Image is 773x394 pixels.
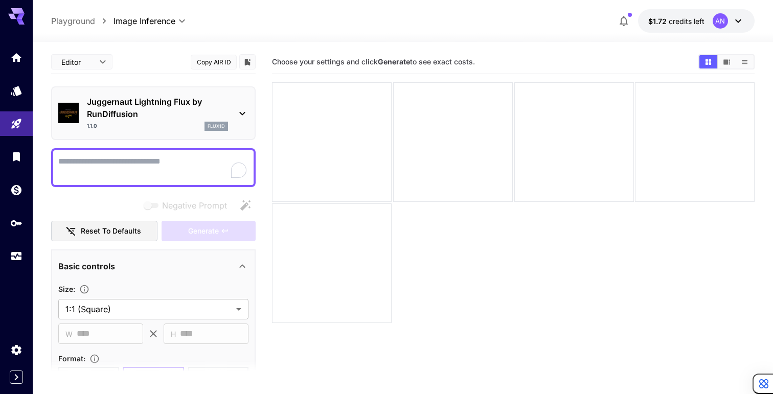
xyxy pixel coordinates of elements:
p: flux1d [208,123,225,130]
span: credits left [669,17,704,26]
button: Copy AIR ID [191,55,237,69]
span: Negative Prompt [162,199,227,212]
span: Choose your settings and click to see exact costs. [272,57,475,66]
button: $1.72215AN [638,9,755,33]
textarea: To enrich screen reader interactions, please activate Accessibility in Grammarly extension settings [58,155,248,180]
nav: breadcrumb [51,15,113,27]
span: $1.72 [648,17,669,26]
div: Juggernaut Lightning Flux by RunDiffusion1.1.0flux1d [58,91,248,135]
div: Usage [10,250,22,263]
div: Show media in grid viewShow media in video viewShow media in list view [698,54,755,69]
button: Choose the file format for the output image. [85,354,104,364]
div: Settings [10,343,22,356]
button: Expand sidebar [10,370,23,384]
a: Playground [51,15,95,27]
span: 1:1 (Square) [65,303,232,315]
div: Library [10,150,22,163]
span: Negative prompts are not compatible with the selected model. [142,199,235,212]
div: $1.72215 [648,16,704,27]
span: H [171,328,176,340]
button: Show media in grid view [699,55,717,68]
button: Reset to defaults [51,221,157,242]
p: Basic controls [58,260,115,272]
p: Juggernaut Lightning Flux by RunDiffusion [87,96,228,120]
div: Playground [10,118,22,130]
span: Editor [61,57,93,67]
button: Adjust the dimensions of the generated image by specifying its width and height in pixels, or sel... [75,284,94,294]
button: Show media in list view [736,55,754,68]
button: Add to library [243,56,252,68]
span: Size : [58,285,75,293]
b: Generate [378,57,410,66]
div: Wallet [10,183,22,196]
span: Format : [58,354,85,363]
span: W [65,328,73,340]
span: Image Inference [113,15,175,27]
p: 1.1.0 [87,122,97,130]
div: AN [713,13,728,29]
button: Show media in video view [718,55,736,68]
div: API Keys [10,217,22,229]
div: Basic controls [58,254,248,279]
div: Models [10,84,22,97]
div: Home [10,51,22,64]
